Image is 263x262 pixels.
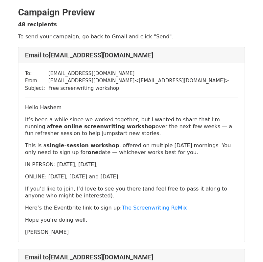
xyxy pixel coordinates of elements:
p: [PERSON_NAME] [25,229,238,235]
strong: one [88,149,99,155]
p: ONLINE: [DATE], [DATE] and [DATE]. [25,173,238,180]
td: To: [25,70,48,77]
strong: single-session workshop [46,142,119,149]
td: From: [25,77,48,85]
p: IN PERSON: [DATE], [DATE]; [25,161,238,168]
h2: Campaign Preview [18,7,245,18]
a: The Screenwriting ReMix [122,205,187,211]
td: [EMAIL_ADDRESS][DOMAIN_NAME] [48,70,229,77]
p: Here’s the Eventbrite link to sign up: [25,204,238,211]
p: Hello Hashem [25,104,238,111]
p: It’s been a while since we worked together, but I wanted to share that I’m running a over the nex... [25,116,238,137]
strong: free online screenwriting workshop [50,123,156,130]
p: To send your campaign, go back to Gmail and click "Send". [18,33,245,40]
p: Hope you’re doing well, [25,216,238,223]
h4: Email to [EMAIL_ADDRESS][DOMAIN_NAME] [25,253,238,261]
p: If you’d like to join, I’d love to see you there (and feel free to pass it along to anyone who mi... [25,185,238,199]
td: [EMAIL_ADDRESS][DOMAIN_NAME] < [EMAIL_ADDRESS][DOMAIN_NAME] > [48,77,229,85]
td: Free screenwriting workshop! [48,85,229,92]
strong: 48 recipients [18,21,57,28]
p: This is a , offered on multiple [DATE] mornings You only need to sign up for date — whichever wor... [25,142,238,156]
td: Subject: [25,85,48,92]
h4: Email to [EMAIL_ADDRESS][DOMAIN_NAME] [25,51,238,59]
